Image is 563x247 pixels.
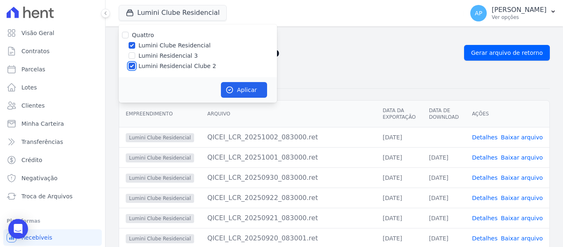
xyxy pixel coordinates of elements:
td: [DATE] [376,147,422,167]
span: Gerar arquivo de retorno [471,49,543,57]
span: Lumini Clube Residencial [126,214,194,223]
th: Ações [465,101,549,127]
a: Detalhes [472,215,497,221]
label: Lumini Residencial Clube 2 [138,62,216,71]
nav: Breadcrumb [119,33,550,42]
td: [DATE] [376,208,422,228]
a: Baixar arquivo [501,174,543,181]
a: Transferências [3,134,102,150]
a: Gerar arquivo de retorno [464,45,550,61]
a: Baixar arquivo [501,195,543,201]
th: Arquivo [201,101,376,127]
td: [DATE] [376,167,422,188]
div: QICEI_LCR_20251001_083000.ret [207,153,370,162]
th: Data da Exportação [376,101,422,127]
td: [DATE] [376,188,422,208]
a: Visão Geral [3,25,102,41]
td: [DATE] [422,147,465,167]
a: Minha Carteira [3,115,102,132]
th: Data de Download [422,101,465,127]
td: [DATE] [422,167,465,188]
span: Negativação [21,174,58,182]
div: QICEI_LCR_20251002_083000.ret [207,132,370,142]
td: [DATE] [422,188,465,208]
span: Parcelas [21,65,45,73]
span: Troca de Arquivos [21,192,73,200]
a: Detalhes [472,195,497,201]
div: Open Intercom Messenger [8,219,28,239]
th: Empreendimento [119,101,201,127]
a: Lotes [3,79,102,96]
span: Lumini Clube Residencial [126,174,194,183]
span: Lumini Clube Residencial [126,234,194,243]
a: Contratos [3,43,102,59]
span: Contratos [21,47,49,55]
div: QICEI_LCR_20250930_083000.ret [207,173,370,183]
span: Lumini Clube Residencial [126,133,194,142]
span: Minha Carteira [21,120,64,128]
span: Recebíveis [21,233,52,242]
div: Plataformas [7,216,99,226]
span: Lumini Clube Residencial [126,153,194,162]
a: Detalhes [472,154,497,161]
a: Baixar arquivo [501,134,543,141]
a: Detalhes [472,235,497,242]
p: [PERSON_NAME] [492,6,547,14]
a: Troca de Arquivos [3,188,102,205]
a: Baixar arquivo [501,215,543,221]
div: QICEI_LCR_20250921_083000.ret [207,213,370,223]
span: Transferências [21,138,63,146]
p: Ver opções [492,14,547,21]
a: Clientes [3,97,102,114]
h2: Exportações de Retorno [119,45,457,60]
a: Detalhes [472,134,497,141]
td: [DATE] [376,127,422,147]
a: Detalhes [472,174,497,181]
span: AP [475,10,482,16]
a: Baixar arquivo [501,235,543,242]
button: Aplicar [221,82,267,98]
a: Baixar arquivo [501,154,543,161]
a: Crédito [3,152,102,168]
button: Lumini Clube Residencial [119,5,227,21]
div: QICEI_LCR_20250922_083000.ret [207,193,370,203]
span: Visão Geral [21,29,54,37]
span: Crédito [21,156,42,164]
label: Lumini Residencial 3 [138,52,198,60]
div: QICEI_LCR_20250920_083001.ret [207,233,370,243]
span: Lumini Clube Residencial [126,194,194,203]
label: Quattro [132,32,154,38]
a: Recebíveis [3,229,102,246]
td: [DATE] [422,208,465,228]
span: Lotes [21,83,37,92]
span: Clientes [21,101,45,110]
a: Parcelas [3,61,102,78]
a: Negativação [3,170,102,186]
label: Lumini Clube Residencial [138,41,211,50]
button: AP [PERSON_NAME] Ver opções [464,2,563,25]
